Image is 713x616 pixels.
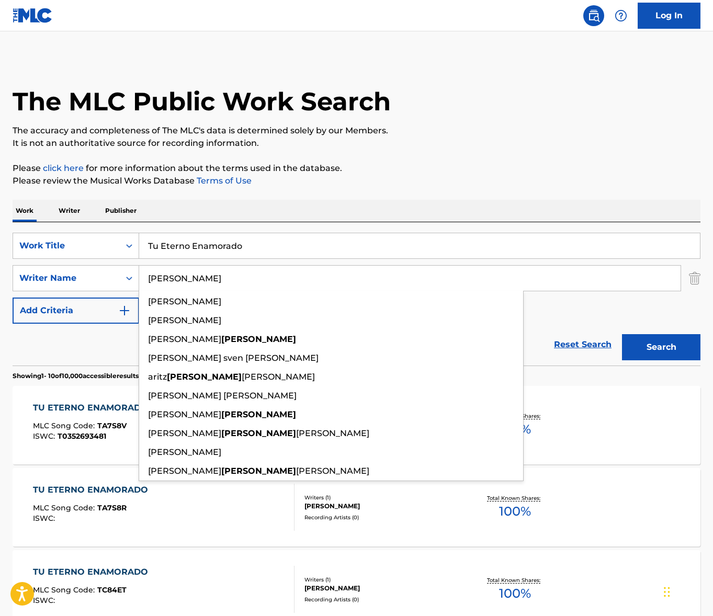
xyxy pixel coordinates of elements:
[97,421,127,430] span: TA7S8V
[148,315,221,325] span: [PERSON_NAME]
[33,484,153,496] div: TU ETERNO ENAMORADO
[622,334,700,360] button: Search
[221,466,296,476] strong: [PERSON_NAME]
[33,421,97,430] span: MLC Song Code :
[13,137,700,150] p: It is not an authoritative source for recording information.
[583,5,604,26] a: Public Search
[148,466,221,476] span: [PERSON_NAME]
[148,334,221,344] span: [PERSON_NAME]
[148,296,221,306] span: [PERSON_NAME]
[499,584,531,603] span: 100 %
[13,298,139,324] button: Add Criteria
[304,596,458,603] div: Recording Artists ( 0 )
[615,9,627,22] img: help
[43,163,84,173] a: click here
[638,3,700,29] a: Log In
[148,409,221,419] span: [PERSON_NAME]
[167,372,242,382] strong: [PERSON_NAME]
[33,514,58,523] span: ISWC :
[304,494,458,501] div: Writers ( 1 )
[487,576,543,584] p: Total Known Shares:
[195,176,252,186] a: Terms of Use
[58,431,106,441] span: T0352693481
[304,501,458,511] div: [PERSON_NAME]
[13,233,700,366] form: Search Form
[148,391,297,401] span: [PERSON_NAME] [PERSON_NAME]
[19,239,114,252] div: Work Title
[55,200,83,222] p: Writer
[118,304,131,317] img: 9d2ae6d4665cec9f34b9.svg
[97,585,127,595] span: TC84ET
[33,503,97,512] span: MLC Song Code :
[661,566,713,616] iframe: Chat Widget
[33,566,153,578] div: TU ETERNO ENAMORADO
[304,584,458,593] div: [PERSON_NAME]
[221,334,296,344] strong: [PERSON_NAME]
[148,428,221,438] span: [PERSON_NAME]
[487,494,543,502] p: Total Known Shares:
[221,409,296,419] strong: [PERSON_NAME]
[148,447,221,457] span: [PERSON_NAME]
[13,200,37,222] p: Work
[304,576,458,584] div: Writers ( 1 )
[148,353,319,363] span: [PERSON_NAME] sven [PERSON_NAME]
[610,5,631,26] div: Help
[33,585,97,595] span: MLC Song Code :
[102,200,140,222] p: Publisher
[13,162,700,175] p: Please for more information about the terms used in the database.
[587,9,600,22] img: search
[304,514,458,521] div: Recording Artists ( 0 )
[549,333,617,356] a: Reset Search
[13,371,184,381] p: Showing 1 - 10 of 10,000 accessible results (Total 219,768 )
[13,175,700,187] p: Please review the Musical Works Database
[13,386,700,464] a: TU ETERNO ENAMORADOMLC Song Code:TA7S8VISWC:T0352693481Writers (1)[PERSON_NAME]Recording Artists ...
[296,466,369,476] span: [PERSON_NAME]
[33,431,58,441] span: ISWC :
[13,8,53,23] img: MLC Logo
[13,86,391,117] h1: The MLC Public Work Search
[97,503,127,512] span: TA7S8R
[33,596,58,605] span: ISWC :
[13,124,700,137] p: The accuracy and completeness of The MLC's data is determined solely by our Members.
[13,468,700,546] a: TU ETERNO ENAMORADOMLC Song Code:TA7S8RISWC:Writers (1)[PERSON_NAME]Recording Artists (0)Total Kn...
[33,402,153,414] div: TU ETERNO ENAMORADO
[19,272,114,284] div: Writer Name
[221,428,296,438] strong: [PERSON_NAME]
[664,576,670,608] div: Drag
[296,428,369,438] span: [PERSON_NAME]
[148,372,167,382] span: aritz
[499,502,531,521] span: 100 %
[242,372,315,382] span: [PERSON_NAME]
[689,265,700,291] img: Delete Criterion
